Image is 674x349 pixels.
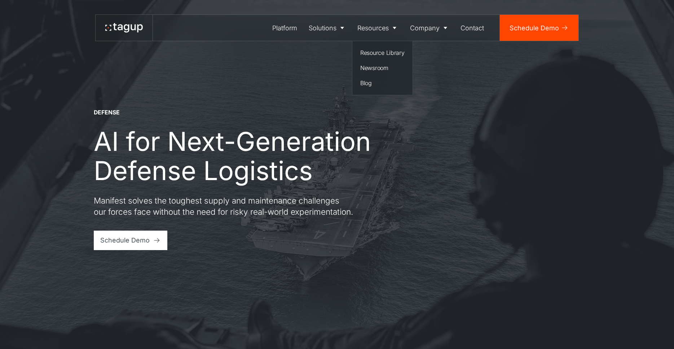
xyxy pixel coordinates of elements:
a: Newsroom [357,61,408,75]
a: Company [404,15,455,41]
a: Solutions [303,15,352,41]
div: Platform [272,23,297,33]
div: Blog [360,79,405,87]
div: Resources [357,23,389,33]
div: Resource Library [360,48,405,57]
div: Schedule Demo [100,235,150,245]
a: Contact [455,15,490,41]
p: Manifest solves the toughest supply and maintenance challenges our forces face without the need f... [94,195,353,218]
div: Company [410,23,440,33]
div: Newsroom [360,64,405,72]
div: Schedule Demo [510,23,559,33]
div: Contact [461,23,484,33]
div: Solutions [309,23,336,33]
div: DEFENSE [94,109,120,117]
a: Blog [357,77,408,90]
a: Schedule Demo [94,231,168,250]
a: Platform [267,15,303,41]
a: Schedule Demo [500,15,578,41]
a: Resource Library [357,46,408,60]
a: Resources [352,15,405,41]
h1: AI for Next-Generation Defense Logistics [94,127,397,185]
nav: Resources [352,41,413,95]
